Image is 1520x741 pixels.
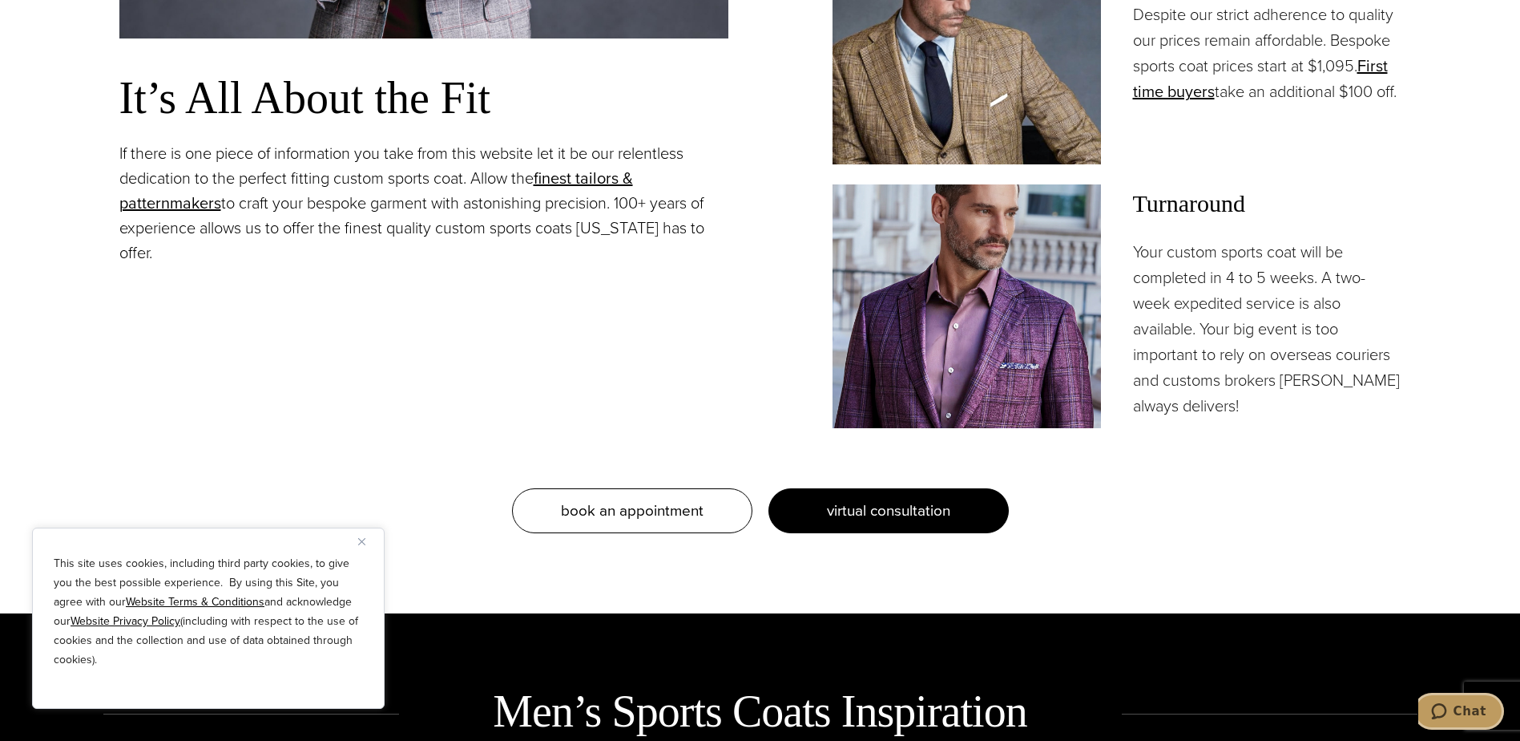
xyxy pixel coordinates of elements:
[1133,239,1401,419] p: Your custom sports coat will be completed in 4 to 5 weeks. A two-week expedited service is also a...
[358,538,365,545] img: Close
[827,499,950,522] span: virtual consultation
[119,71,728,125] h3: It’s All About the Fit
[126,593,264,610] a: Website Terms & Conditions
[54,554,363,670] p: This site uses cookies, including third party cookies, to give you the best possible experience. ...
[561,499,704,522] span: book an appointment
[399,682,1122,740] h2: Men’s Sports Coats Inspiration
[1133,54,1388,103] a: First time buyers
[512,488,752,533] a: book an appointment
[358,532,377,551] button: Close
[1133,184,1401,223] span: Turnaround
[119,166,633,215] a: finest tailors & patternmakers
[833,184,1101,428] img: Client in red custom sportscoat with navy plaid and lavender dress shirt. Fabric by Ermenegildo Z...
[768,488,1009,533] a: virtual consultation
[71,613,180,630] a: Website Privacy Policy
[119,141,728,265] p: If there is one piece of information you take from this website let it be our relentless dedicati...
[1133,2,1401,104] p: Despite our strict adherence to quality our prices remain affordable. Bespoke sports coat prices ...
[1418,693,1504,733] iframe: Opens a widget where you can chat to one of our agents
